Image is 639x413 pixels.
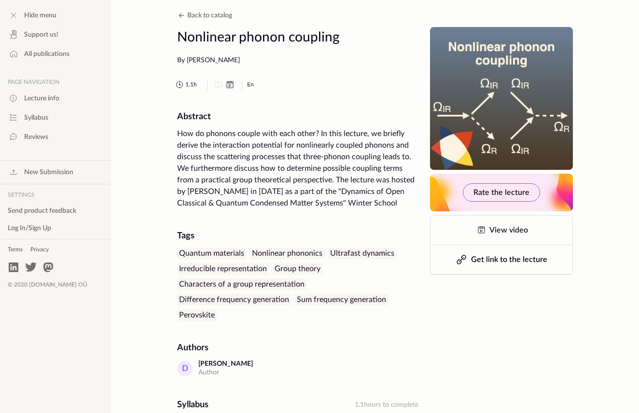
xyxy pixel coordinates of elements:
[24,94,59,103] span: Lecture info
[177,128,418,209] div: How do phonons couple with each other? In this lecture, we briefly derive the interaction potenti...
[177,230,418,242] div: Tags
[177,361,193,376] div: D
[328,248,396,259] div: Ultrafast dynamics
[489,226,528,234] span: View video
[431,245,572,274] button: Get link to the lecture
[177,342,418,354] div: Authors
[471,256,547,263] span: Get link to the lecture
[177,294,291,305] div: Difference frequency generation
[364,401,418,408] span: hours to complete
[24,132,48,142] span: Reviews
[247,82,254,87] abbr: English
[177,27,418,47] h1: Nonlinear phonon coupling
[24,113,48,123] span: Syllabus
[177,248,246,259] div: Quantum materials
[177,309,217,321] div: Perovskite
[355,399,418,411] div: 1.1
[24,11,56,20] span: Hide menu
[177,56,418,66] div: By [PERSON_NAME]
[177,112,418,123] h2: Abstract
[295,294,388,305] div: Sum frequency generation
[463,183,540,202] button: Rate the lecture
[27,242,53,258] a: Privacy
[24,30,58,40] span: Support us!
[250,248,324,259] div: Nonlinear phononics
[176,10,232,21] button: Back to catalog
[4,242,27,258] a: Terms
[273,263,322,275] div: Group theory
[198,368,253,378] div: Author
[431,216,572,245] a: View video
[198,359,253,368] div: [PERSON_NAME]
[177,278,306,290] div: Characters of a group representation
[177,399,208,411] div: Syllabus
[187,12,232,19] span: Back to catalog
[185,81,197,89] span: 1.1 h
[24,49,69,59] span: All publications
[177,263,269,275] div: Irreducible representation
